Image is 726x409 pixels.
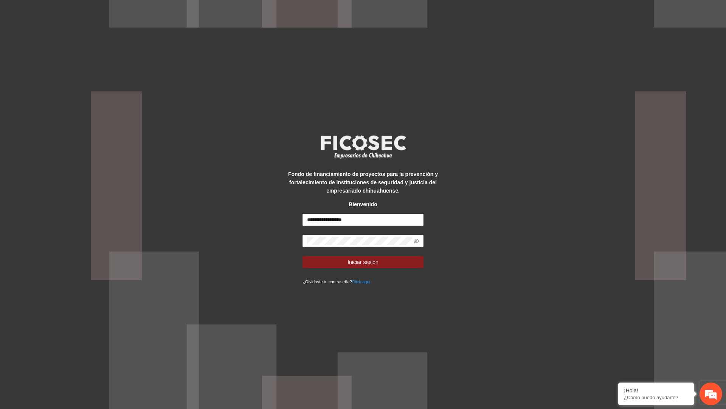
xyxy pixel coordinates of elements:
[624,387,688,394] div: ¡Hola!
[349,201,377,207] strong: Bienvenido
[414,238,419,244] span: eye-invisible
[316,133,410,161] img: logo
[624,395,688,400] p: ¿Cómo puedo ayudarte?
[302,279,370,284] small: ¿Olvidaste tu contraseña?
[288,171,438,194] strong: Fondo de financiamiento de proyectos para la prevención y fortalecimiento de instituciones de seg...
[302,256,423,268] button: Iniciar sesión
[352,279,371,284] a: Click aqui
[347,258,379,266] span: Iniciar sesión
